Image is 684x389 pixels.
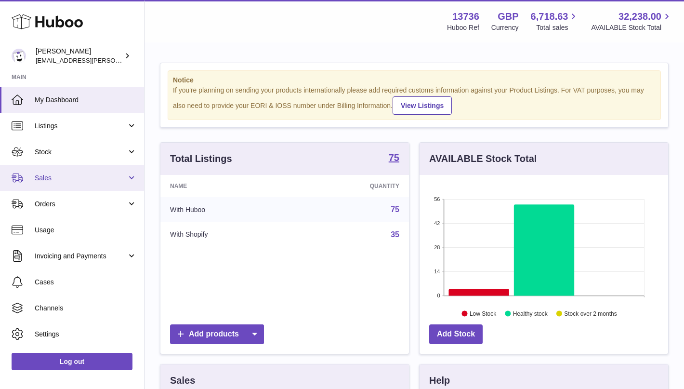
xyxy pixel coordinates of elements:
[452,10,479,23] strong: 13736
[513,310,548,317] text: Healthy stock
[531,10,579,32] a: 6,718.63 Total sales
[498,10,518,23] strong: GBP
[35,278,137,287] span: Cases
[170,324,264,344] a: Add products
[35,174,127,183] span: Sales
[429,374,450,387] h3: Help
[618,10,661,23] span: 32,238.00
[35,121,127,131] span: Listings
[35,148,127,157] span: Stock
[170,374,195,387] h3: Sales
[434,268,440,274] text: 14
[447,23,479,32] div: Huboo Ref
[564,310,617,317] text: Stock over 2 months
[389,153,399,162] strong: 75
[393,96,452,115] a: View Listings
[591,10,672,32] a: 32,238.00 AVAILABLE Stock Total
[531,10,568,23] span: 6,718.63
[434,220,440,226] text: 42
[470,310,497,317] text: Low Stock
[160,175,294,197] th: Name
[12,49,26,63] img: horia@orea.uk
[429,324,483,344] a: Add Stock
[173,86,656,115] div: If you're planning on sending your products internationally please add required customs informati...
[36,56,193,64] span: [EMAIL_ADDRESS][PERSON_NAME][DOMAIN_NAME]
[391,230,399,239] a: 35
[35,200,127,209] span: Orders
[35,226,137,235] span: Usage
[35,252,127,261] span: Invoicing and Payments
[389,153,399,164] a: 75
[434,244,440,250] text: 28
[491,23,519,32] div: Currency
[536,23,579,32] span: Total sales
[391,205,399,214] a: 75
[35,330,137,339] span: Settings
[294,175,409,197] th: Quantity
[160,197,294,222] td: With Huboo
[160,222,294,247] td: With Shopify
[12,353,132,370] a: Log out
[35,95,137,105] span: My Dashboard
[429,152,537,165] h3: AVAILABLE Stock Total
[434,196,440,202] text: 56
[437,293,440,298] text: 0
[170,152,232,165] h3: Total Listings
[173,76,656,85] strong: Notice
[36,47,122,65] div: [PERSON_NAME]
[591,23,672,32] span: AVAILABLE Stock Total
[35,304,137,313] span: Channels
